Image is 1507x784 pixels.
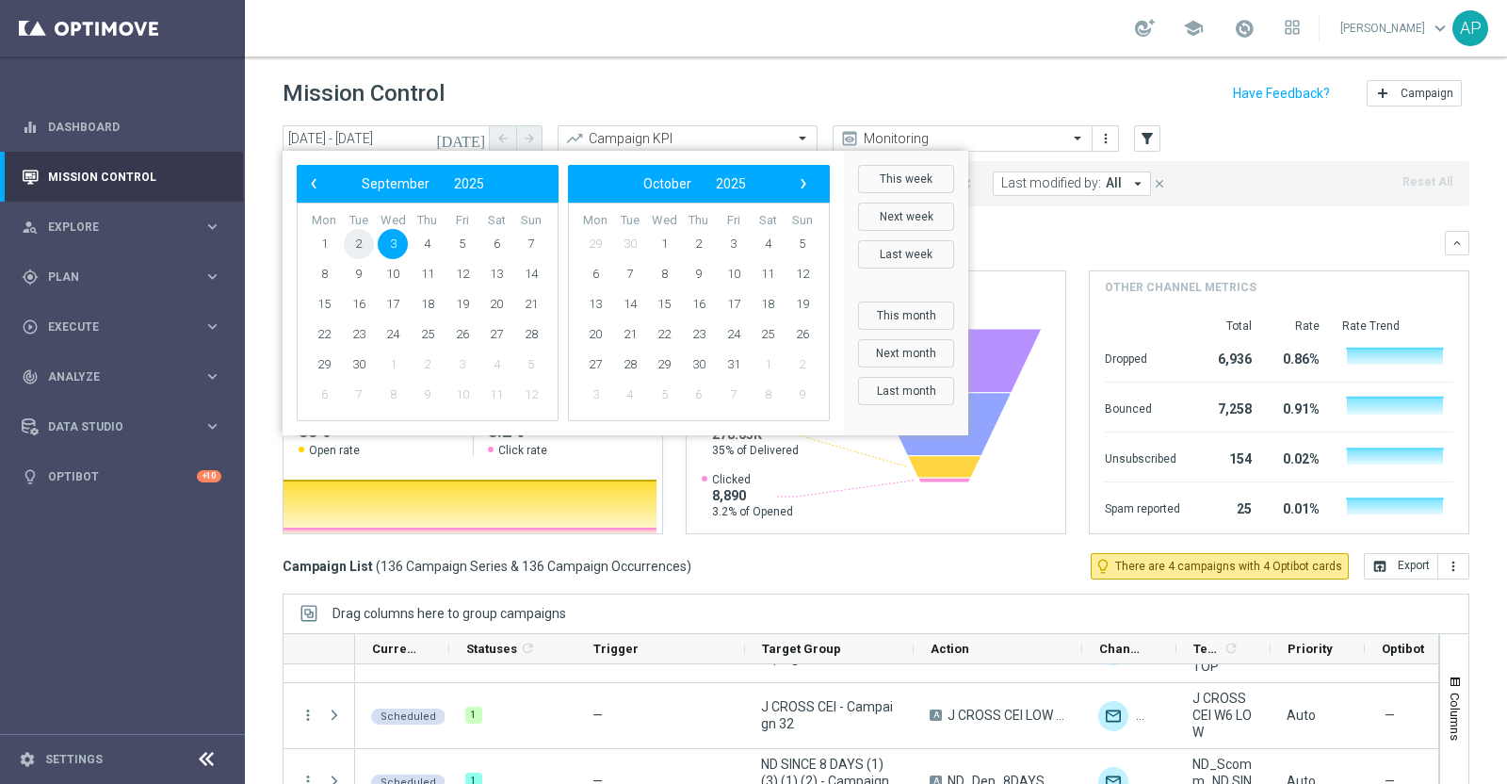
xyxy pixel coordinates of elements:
span: 7 [516,229,546,259]
a: Mission Control [48,152,221,202]
span: 25 [413,319,443,350]
span: 2025 [454,176,484,191]
span: 30 [344,350,374,380]
span: 9 [684,259,714,289]
i: keyboard_arrow_right [203,417,221,435]
span: Explore [48,221,203,233]
span: 8,890 [712,487,793,504]
span: 12 [447,259,478,289]
th: weekday [716,213,751,229]
div: Execute [22,318,203,335]
span: 2 [684,229,714,259]
span: 3 [719,229,749,259]
i: equalizer [22,119,39,136]
span: 19 [787,289,818,319]
span: 24 [719,319,749,350]
span: 21 [615,319,645,350]
span: 28 [615,350,645,380]
div: Other [1136,701,1166,731]
div: Total [1203,318,1252,334]
div: Data Studio [22,418,203,435]
span: 6 [481,229,511,259]
span: 9 [413,380,443,410]
span: Channel [1099,642,1144,656]
button: September [349,171,442,196]
a: Optibot [48,451,197,501]
span: A [930,710,942,721]
h3: Campaign List [283,558,691,575]
button: more_vert [300,707,316,724]
button: keyboard_arrow_down [1445,231,1469,255]
i: lightbulb [22,468,39,485]
span: 14 [516,259,546,289]
span: 13 [481,259,511,289]
th: weekday [647,213,682,229]
span: 20 [580,319,610,350]
i: refresh [520,641,535,656]
th: weekday [342,213,377,229]
div: Plan [22,269,203,286]
div: 0.02% [1274,442,1320,472]
span: 29 [309,350,339,380]
div: 0.01% [1274,492,1320,522]
span: 24 [378,319,408,350]
span: 35% of Delivered [712,443,799,458]
div: Dropped [1105,342,1180,372]
span: Execute [48,321,203,333]
span: Drag columns here to group campaigns [332,606,566,621]
span: 10 [447,380,478,410]
i: play_circle_outline [22,318,39,335]
div: Unsubscribed [1105,442,1180,472]
th: weekday [785,213,819,229]
a: [PERSON_NAME]keyboard_arrow_down [1338,14,1452,42]
button: Last month [858,377,954,405]
div: 0.91% [1274,392,1320,422]
button: open_in_browser Export [1364,553,1438,580]
span: 30 [615,229,645,259]
button: This week [858,165,954,193]
button: October [631,171,704,196]
button: Next week [858,203,954,231]
span: 8 [753,380,783,410]
button: › [791,171,816,196]
span: 4 [413,229,443,259]
i: [DATE] [436,130,487,147]
div: Bounced [1105,392,1180,422]
button: arrow_forward [516,125,543,152]
span: 17 [719,289,749,319]
span: 22 [649,319,679,350]
div: 6,936 [1203,342,1252,372]
th: weekday [411,213,446,229]
span: 27 [580,350,610,380]
div: 1 [465,707,482,724]
bs-datepicker-navigation-view: ​ ​ ​ [301,171,544,196]
span: 15 [649,289,679,319]
span: Campaign [1401,87,1453,100]
span: 19 [447,289,478,319]
span: J CROSS CEI LOW DEPW6 LOW [948,707,1066,724]
i: open_in_browser [1372,559,1387,574]
span: Priority [1288,642,1333,656]
th: weekday [751,213,786,229]
div: lightbulb Optibot +10 [21,469,222,484]
span: 14 [615,289,645,319]
span: 28 [516,319,546,350]
button: more_vert [1096,127,1115,150]
span: 5 [649,380,679,410]
i: more_vert [1446,559,1461,574]
div: 154 [1203,442,1252,472]
span: 18 [413,289,443,319]
span: 6 [684,380,714,410]
h4: Other channel metrics [1105,279,1256,296]
span: 29 [580,229,610,259]
span: 3 [580,380,610,410]
button: close [1151,173,1168,194]
span: 2 [413,350,443,380]
span: 9 [344,259,374,289]
span: 2025 [716,176,746,191]
span: 12 [516,380,546,410]
div: Rate [1274,318,1320,334]
span: 1 [649,229,679,259]
i: settings [19,751,36,768]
